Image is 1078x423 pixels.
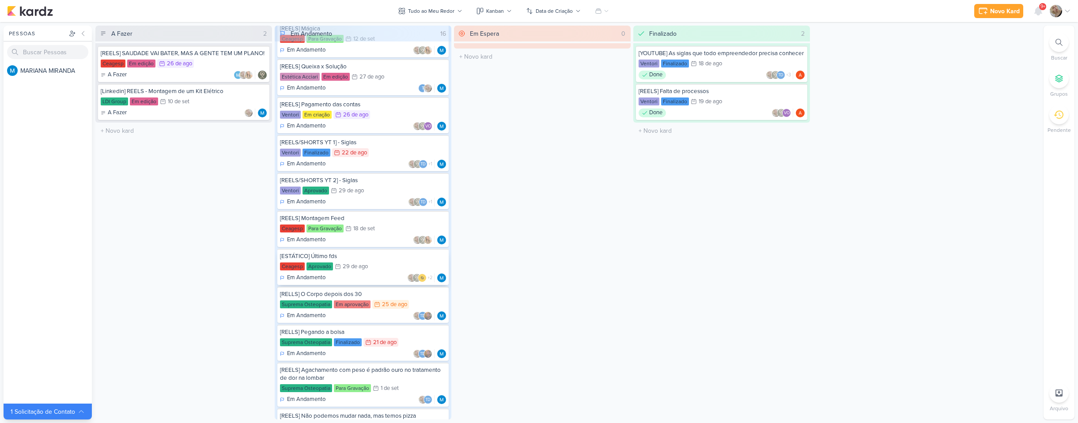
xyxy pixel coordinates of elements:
[280,273,325,282] div: Em Andamento
[772,109,780,117] img: Sarah Violante
[7,65,18,76] img: MARIANA MIRANDA
[639,71,666,79] div: Done
[7,45,88,59] input: Buscar Pessoas
[280,252,446,260] div: [ESTÁTICO] Último fds
[437,198,446,206] div: Responsável: MARIANA MIRANDA
[303,149,330,157] div: Finalizado
[373,340,397,345] div: 21 de ago
[287,395,325,404] p: Em Andamento
[280,338,332,346] div: Suprema Osteopatia
[1048,126,1071,134] p: Pendente
[244,109,253,117] img: Sarah Violante
[437,395,446,404] div: Responsável: MARIANA MIRANDA
[437,122,446,131] div: Responsável: MARIANA MIRANDA
[766,71,775,79] img: Sarah Violante
[280,366,446,382] div: [REELS] Agachamento com peso é padrão ouro no tratamento de dor na lombar
[419,160,427,168] div: Thais de carvalho
[11,407,78,416] div: 1 Solicitação de Contato
[639,49,805,57] div: [YOUTUBE] As siglas que todo empreendedor precisa conhecer
[456,50,629,63] input: + Novo kard
[306,262,333,270] div: Aprovado
[339,188,364,194] div: 29 de ago
[280,84,325,93] div: Em Andamento
[1050,404,1068,412] p: Arquivo
[649,71,662,79] p: Done
[418,236,427,244] img: Leviê Agência de Marketing Digital
[97,124,270,137] input: + Novo kard
[418,311,427,320] div: Thais de carvalho
[420,314,425,318] p: Td
[353,36,375,42] div: 12 de set
[287,198,325,206] p: Em Andamento
[381,386,399,391] div: 1 de set
[437,84,446,93] img: MARIANA MIRANDA
[649,109,662,117] p: Done
[280,101,446,109] div: [REELS] Pagamento das contas
[260,29,270,38] div: 2
[101,87,267,95] div: [Linkedin] REELS - Montagem de um Kit Elétrico
[280,311,325,320] div: Em Andamento
[287,311,325,320] p: Em Andamento
[437,236,446,244] img: MARIANA MIRANDA
[776,71,785,79] div: Thais de carvalho
[413,122,435,131] div: Colaboradores: Sarah Violante, Leviê Agência de Marketing Digital, Ventori Oficial
[413,122,422,131] img: Sarah Violante
[437,160,446,168] div: Responsável: MARIANA MIRANDA
[437,84,446,93] div: Responsável: MARIANA MIRANDA
[7,30,67,37] div: Pessoas
[424,349,432,358] img: Eduardo Rodrigues Campos
[408,198,435,206] div: Colaboradores: Sarah Violante, Leviê Agência de Marketing Digital, Thais de carvalho, Ventori Ofi...
[413,236,435,244] div: Colaboradores: Sarah Violante, Leviê Agência de Marketing Digital, Yasmin Yumi
[303,187,329,195] div: Aprovado
[413,349,422,358] img: Sarah Violante
[425,398,431,402] p: Td
[1051,54,1067,62] p: Buscar
[287,122,325,131] p: Em Andamento
[990,7,1020,16] div: Novo Kard
[287,273,325,282] p: Em Andamento
[422,86,424,91] p: t
[420,352,425,356] p: Td
[424,236,432,244] img: Yasmin Yumi
[343,264,368,270] div: 29 de ago
[239,71,248,79] img: Sarah Violante
[101,49,267,57] div: [REELS] SAUDADE VAI BATER, MAS A GENTE TEM UM PLANO!
[782,109,791,117] div: Ventori Oficial
[437,273,446,282] img: MARIANA MIRANDA
[280,198,325,206] div: Em Andamento
[639,87,805,95] div: [REELS] Falta de processos
[101,71,127,79] div: A Fazer
[424,395,432,404] div: Thais de carvalho
[661,97,689,105] div: Finalizado
[766,71,793,79] div: Colaboradores: Sarah Violante, Leviê Agência de Marketing Digital, Thais de carvalho, Ventori Ofi...
[639,109,666,117] div: Done
[359,74,384,80] div: 27 de ago
[437,236,446,244] div: Responsável: MARIANA MIRANDA
[303,111,332,119] div: Em criação
[796,71,805,79] div: Responsável: Amanda ARAUJO
[4,404,92,419] button: 1 Solicitação de Contato
[425,124,431,129] p: VO
[777,109,786,117] img: Leviê Agência de Marketing Digital
[413,160,422,168] img: Leviê Agência de Marketing Digital
[1050,90,1068,98] p: Grupos
[101,97,128,105] div: LDI Group
[413,198,422,206] img: Leviê Agência de Marketing Digital
[258,109,267,117] div: Responsável: MARIANA MIRANDA
[470,29,499,38] div: Em Espera
[437,311,446,320] img: MARIANA MIRANDA
[437,311,446,320] div: Responsável: MARIANA MIRANDA
[280,46,325,55] div: Em Andamento
[413,349,435,358] div: Colaboradores: Sarah Violante, Thais de carvalho, Eduardo Rodrigues Campos
[280,160,325,168] div: Em Andamento
[108,71,127,79] p: A Fazer
[413,46,435,55] div: Colaboradores: Sarah Violante, Leviê Agência de Marketing Digital, Yasmin Yumi
[437,273,446,282] div: Responsável: MARIANA MIRANDA
[418,122,427,131] img: Leviê Agência de Marketing Digital
[280,300,332,308] div: Suprema Osteopatia
[424,122,432,131] div: Ventori Oficial
[407,273,416,282] img: Sarah Violante
[280,139,446,146] div: [REELS/SHORTS YT 1] - Siglas
[427,161,432,168] span: +1
[420,162,426,167] p: Td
